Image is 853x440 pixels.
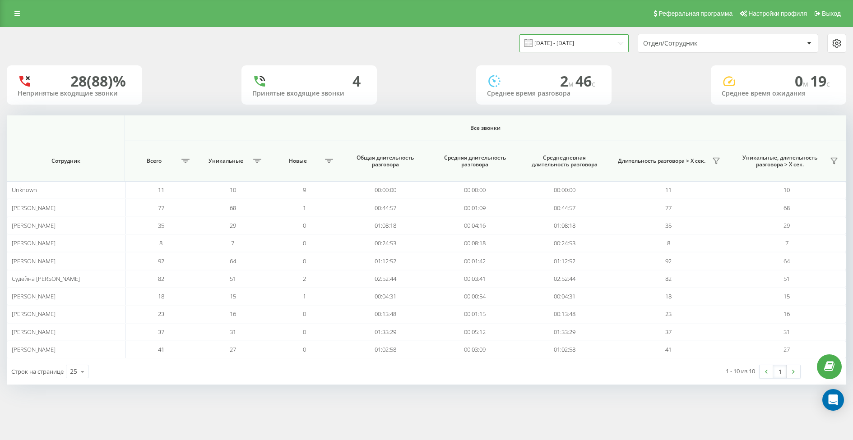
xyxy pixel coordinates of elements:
span: 11 [158,186,164,194]
div: Принятые входящие звонки [252,90,366,97]
div: 4 [352,73,361,90]
span: 23 [158,310,164,318]
span: Unknown [12,186,37,194]
span: 0 [303,257,306,265]
span: Длительность разговора > Х сек. [614,157,709,165]
td: 00:04:31 [520,288,610,305]
td: 00:00:00 [430,181,520,199]
span: 7 [231,239,234,247]
span: 68 [230,204,236,212]
span: 16 [783,310,790,318]
td: 01:12:52 [340,252,430,270]
span: Настройки профиля [748,10,807,17]
span: Средняя длительность разговора [439,154,511,168]
span: 46 [575,71,595,91]
span: 1 [303,204,306,212]
span: 9 [303,186,306,194]
span: 92 [158,257,164,265]
td: 00:04:16 [430,217,520,234]
span: Всего [130,157,179,165]
span: [PERSON_NAME] [12,292,56,300]
td: 00:03:41 [430,270,520,288]
span: 37 [158,328,164,336]
span: [PERSON_NAME] [12,345,56,353]
td: 01:02:58 [520,341,610,358]
span: 41 [158,345,164,353]
td: 00:00:00 [340,181,430,199]
span: Общая длительность разговора [349,154,422,168]
span: 0 [303,239,306,247]
span: 37 [665,328,672,336]
td: 00:04:31 [340,288,430,305]
div: 25 [70,367,77,376]
div: Open Intercom Messenger [822,389,844,411]
td: 02:52:44 [340,270,430,288]
span: Выход [822,10,841,17]
span: 35 [158,221,164,229]
span: c [826,79,830,89]
div: Непринятые входящие звонки [18,90,131,97]
div: Отдел/Сотрудник [643,40,751,47]
a: 1 [773,365,787,378]
span: 31 [230,328,236,336]
span: 41 [665,345,672,353]
td: 00:05:12 [430,323,520,341]
span: [PERSON_NAME] [12,221,56,229]
td: 00:01:09 [430,199,520,216]
span: 23 [665,310,672,318]
td: 00:01:42 [430,252,520,270]
span: 31 [783,328,790,336]
td: 00:44:57 [520,199,610,216]
span: 27 [783,345,790,353]
td: 01:02:58 [340,341,430,358]
span: 2 [560,71,575,91]
span: 0 [303,328,306,336]
td: 00:08:18 [430,234,520,252]
span: Сотрудник [17,157,115,165]
td: 01:12:52 [520,252,610,270]
span: 77 [158,204,164,212]
span: [PERSON_NAME] [12,204,56,212]
span: Уникальные, длительность разговора > Х сек. [732,154,827,168]
div: 28 (88)% [70,73,126,90]
span: 92 [665,257,672,265]
span: 0 [303,345,306,353]
td: 01:33:29 [520,323,610,341]
span: м [803,79,810,89]
td: 01:08:18 [520,217,610,234]
span: 11 [665,186,672,194]
span: 35 [665,221,672,229]
span: 64 [230,257,236,265]
span: 82 [158,275,164,283]
span: 0 [303,310,306,318]
td: 01:08:18 [340,217,430,234]
span: 8 [159,239,162,247]
span: 82 [665,275,672,283]
span: 64 [783,257,790,265]
span: 2 [303,275,306,283]
span: [PERSON_NAME] [12,310,56,318]
td: 00:13:48 [340,305,430,323]
span: Строк на странице [11,367,64,376]
td: 00:44:57 [340,199,430,216]
span: Реферальная программа [658,10,732,17]
span: Все звонки [165,124,806,132]
span: [PERSON_NAME] [12,239,56,247]
span: 77 [665,204,672,212]
span: 18 [665,292,672,300]
span: 15 [783,292,790,300]
span: Уникальные [201,157,250,165]
span: Среднедневная длительность разговора [528,154,601,168]
td: 01:33:29 [340,323,430,341]
span: 8 [667,239,670,247]
span: 1 [303,292,306,300]
td: 02:52:44 [520,270,610,288]
td: 00:00:00 [520,181,610,199]
span: 16 [230,310,236,318]
span: 29 [783,221,790,229]
span: м [568,79,575,89]
span: 0 [795,71,810,91]
span: 10 [783,186,790,194]
span: 10 [230,186,236,194]
td: 00:00:54 [430,288,520,305]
